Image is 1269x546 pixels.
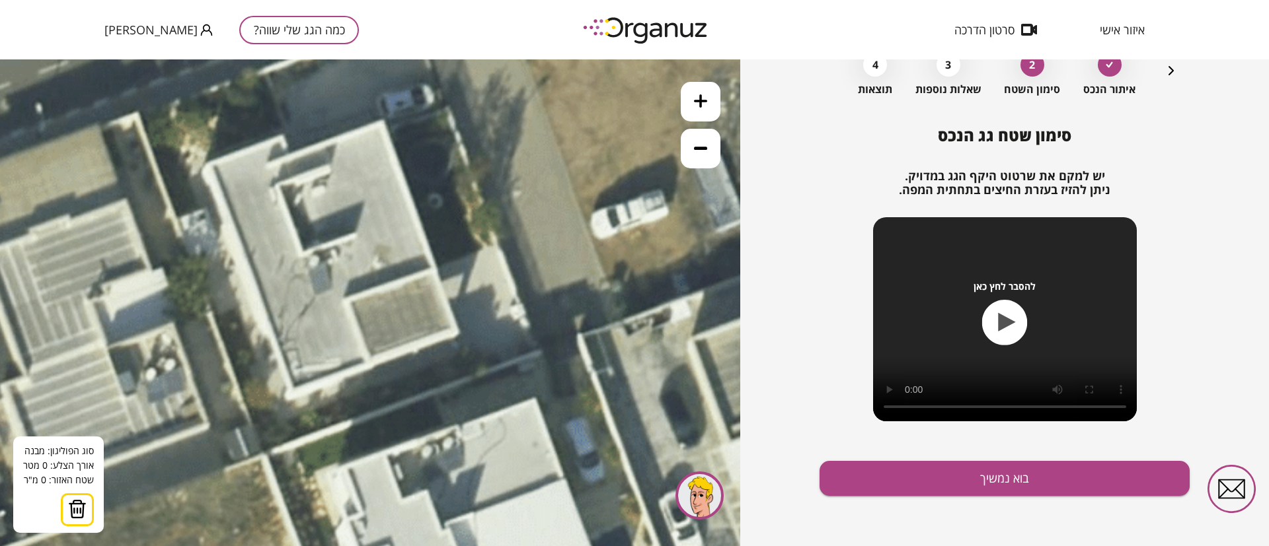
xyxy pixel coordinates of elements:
[820,461,1190,496] button: בוא נמשיך
[42,399,48,412] span: 0
[1080,23,1165,36] button: איזור אישי
[915,83,981,96] span: שאלות נוספות
[48,385,94,397] span: סוג הפוליגון:
[1020,53,1044,77] div: 2
[104,23,198,36] span: [PERSON_NAME]
[239,16,359,44] button: כמה הגג שלי שווה?
[1004,83,1060,96] span: סימון השטח
[938,124,1071,146] span: סימון שטח גג הנכס
[858,83,892,96] span: תוצאות
[68,440,87,460] img: trash.svg
[820,169,1190,197] h2: יש למקם את שרטוט היקף הגג במדויק. ניתן להזיז בעזרת החיצים בתחתית המפה.
[1083,83,1135,96] span: איתור הנכס
[935,23,1057,36] button: סרטון הדרכה
[974,281,1036,292] span: להסבר לחץ כאן
[41,414,46,427] span: 0
[104,22,213,38] button: [PERSON_NAME]
[49,414,94,427] span: שטח האזור:
[574,12,719,48] img: logo
[24,385,45,397] span: מבנה
[863,53,887,77] div: 4
[23,399,40,412] span: מטר
[954,23,1015,36] span: סרטון הדרכה
[50,399,94,412] span: אורך הצלע:
[937,53,960,77] div: 3
[24,414,38,427] span: מ"ּר
[1100,23,1145,36] span: איזור אישי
